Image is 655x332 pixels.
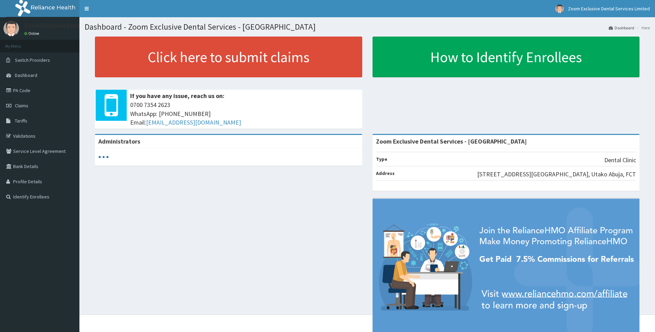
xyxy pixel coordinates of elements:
[15,57,50,63] span: Switch Providers
[15,118,27,124] span: Tariffs
[98,152,109,162] svg: audio-loading
[555,4,564,13] img: User Image
[15,102,28,109] span: Claims
[146,118,241,126] a: [EMAIL_ADDRESS][DOMAIN_NAME]
[373,37,640,77] a: How to Identify Enrollees
[635,25,650,31] li: Here
[24,31,41,36] a: Online
[3,21,19,36] img: User Image
[568,6,650,12] span: Zoom Exclusive Dental Services Limited
[85,22,650,31] h1: Dashboard - Zoom Exclusive Dental Services - [GEOGRAPHIC_DATA]
[604,156,636,165] p: Dental Clinic
[130,92,224,100] b: If you have any issue, reach us on:
[477,170,636,179] p: [STREET_ADDRESS][GEOGRAPHIC_DATA], Utako Abuja, FCT
[95,37,362,77] a: Click here to submit claims
[376,156,387,162] b: Type
[15,72,37,78] span: Dashboard
[98,137,140,145] b: Administrators
[609,25,634,31] a: Dashboard
[376,137,527,145] strong: Zoom Exclusive Dental Services - [GEOGRAPHIC_DATA]
[376,170,395,176] b: Address
[24,22,131,29] p: Zoom Exclusive Dental Services Limited
[130,100,359,127] span: 0700 7354 2623 WhatsApp: [PHONE_NUMBER] Email:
